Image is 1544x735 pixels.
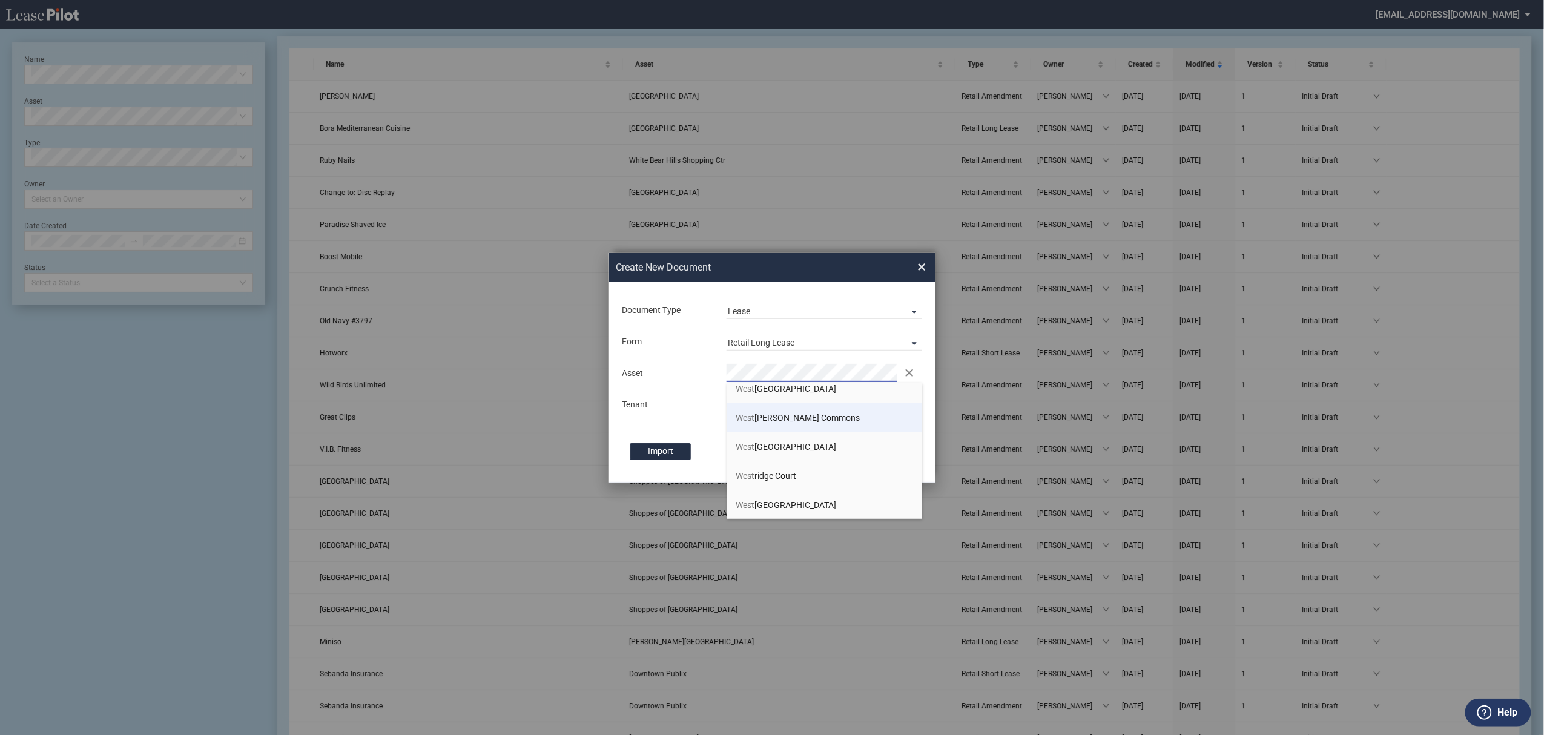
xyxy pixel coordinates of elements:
[728,338,794,348] div: Retail Long Lease
[736,384,837,394] span: [GEOGRAPHIC_DATA]
[616,261,874,274] h2: Create New Document
[727,461,923,490] li: Westridge Court
[736,471,755,481] span: West
[727,301,922,319] md-select: Document Type: Lease
[736,442,755,452] span: West
[728,306,750,316] div: Lease
[615,367,719,380] div: Asset
[630,443,691,460] label: Import
[615,336,719,348] div: Form
[736,442,837,452] span: [GEOGRAPHIC_DATA]
[917,257,926,277] span: ×
[615,399,719,411] div: Tenant
[736,500,755,510] span: West
[727,403,923,432] li: West[PERSON_NAME] Commons
[736,413,860,423] span: [PERSON_NAME] Commons
[727,432,923,461] li: West[GEOGRAPHIC_DATA]
[727,332,922,351] md-select: Lease Form: Retail Long Lease
[736,384,755,394] span: West
[736,413,755,423] span: West
[736,500,837,510] span: [GEOGRAPHIC_DATA]
[615,305,719,317] div: Document Type
[727,490,923,519] li: West[GEOGRAPHIC_DATA]
[727,374,923,403] li: West[GEOGRAPHIC_DATA]
[736,471,797,481] span: ridge Court
[609,253,935,483] md-dialog: Create New ...
[1497,705,1517,720] label: Help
